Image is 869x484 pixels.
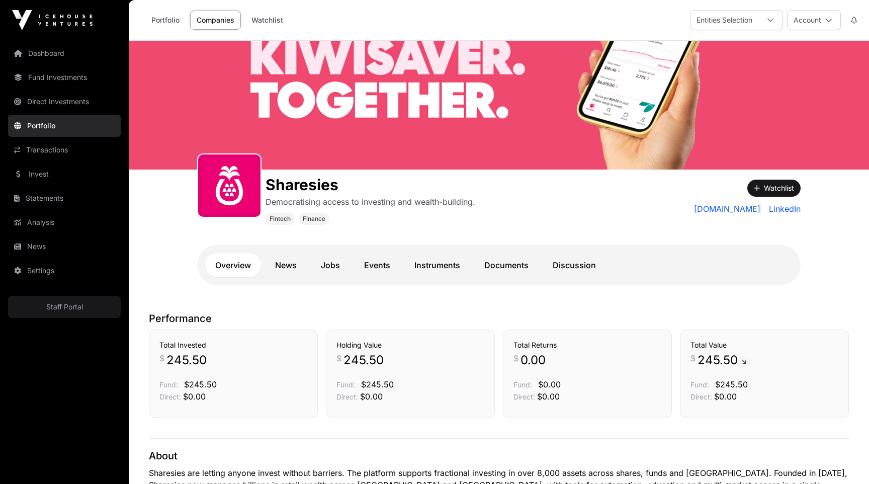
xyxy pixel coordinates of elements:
a: Discussion [543,253,606,277]
span: Fund: [159,380,178,389]
span: $245.50 [715,379,748,389]
a: Instruments [404,253,470,277]
button: Watchlist [747,180,801,197]
a: News [8,235,121,258]
a: Invest [8,163,121,185]
span: 245.50 [166,352,207,368]
a: Statements [8,187,121,209]
h3: Total Value [690,340,838,350]
a: Analysis [8,211,121,233]
span: $245.50 [361,379,394,389]
span: $0.00 [537,391,560,401]
a: [DOMAIN_NAME] [694,203,761,215]
span: $ [513,352,518,364]
a: Events [354,253,400,277]
p: Performance [149,311,849,326]
a: Dashboard [8,42,121,64]
span: $0.00 [183,391,206,401]
span: $0.00 [714,391,737,401]
span: Direct: [159,392,181,401]
span: 245.50 [343,352,384,368]
span: Fund: [336,380,355,389]
a: LinkedIn [765,203,801,215]
a: Staff Portal [8,296,121,318]
a: Portfolio [8,115,121,137]
div: Entities Selection [690,11,758,30]
span: $0.00 [360,391,383,401]
a: News [265,253,307,277]
img: Icehouse Ventures Logo [12,10,93,30]
h1: Sharesies [266,176,475,194]
h3: Holding Value [336,340,484,350]
a: Documents [474,253,539,277]
p: About [149,449,849,463]
span: $0.00 [538,379,561,389]
span: $ [336,352,341,364]
img: Sharesies [129,41,869,170]
span: 245.50 [698,352,750,368]
a: Transactions [8,139,121,161]
span: $245.50 [184,379,217,389]
p: Democratising access to investing and wealth-building. [266,196,475,208]
a: Overview [205,253,261,277]
span: Finance [303,215,325,223]
img: sharesies_logo.jpeg [202,158,256,213]
nav: Tabs [205,253,793,277]
h3: Total Returns [513,340,661,350]
h3: Total Invested [159,340,307,350]
a: Fund Investments [8,66,121,89]
a: Jobs [311,253,350,277]
button: Account [787,10,841,30]
span: Direct: [690,392,712,401]
a: Direct Investments [8,91,121,113]
a: Companies [190,11,241,30]
a: Settings [8,260,121,282]
span: Fintech [270,215,291,223]
span: Direct: [336,392,358,401]
span: 0.00 [520,352,546,368]
a: Watchlist [245,11,290,30]
span: Fund: [690,380,709,389]
span: $ [690,352,696,364]
a: Portfolio [145,11,186,30]
span: Fund: [513,380,532,389]
iframe: Chat Widget [819,436,869,484]
span: $ [159,352,164,364]
span: Direct: [513,392,535,401]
